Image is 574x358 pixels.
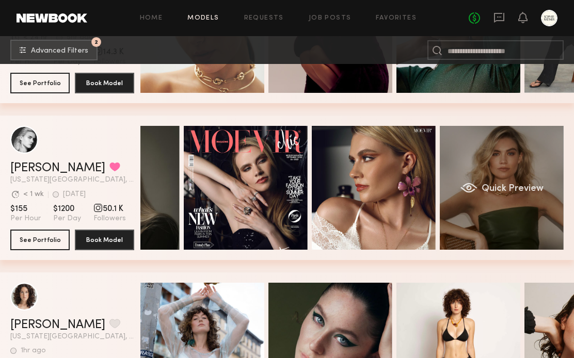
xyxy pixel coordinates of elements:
[93,214,126,223] span: Followers
[23,191,44,198] div: < 1 wk
[482,184,544,193] span: Quick Preview
[244,15,284,22] a: Requests
[94,40,98,44] span: 2
[10,176,134,184] span: [US_STATE][GEOGRAPHIC_DATA], [GEOGRAPHIC_DATA]
[63,191,86,198] div: [DATE]
[53,204,81,214] span: $1200
[309,15,352,22] a: Job Posts
[75,73,134,93] button: Book Model
[53,214,81,223] span: Per Day
[10,214,41,223] span: Per Hour
[10,333,134,340] span: [US_STATE][GEOGRAPHIC_DATA], [GEOGRAPHIC_DATA]
[10,162,105,174] a: [PERSON_NAME]
[93,204,126,214] span: 50.1 K
[10,73,70,93] button: See Portfolio
[376,15,417,22] a: Favorites
[10,319,105,331] a: [PERSON_NAME]
[10,40,98,60] button: 2Advanced Filters
[10,204,41,214] span: $155
[75,230,134,250] button: Book Model
[10,230,70,250] button: See Portfolio
[187,15,219,22] a: Models
[140,15,163,22] a: Home
[31,47,88,55] span: Advanced Filters
[21,347,46,354] div: 1hr ago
